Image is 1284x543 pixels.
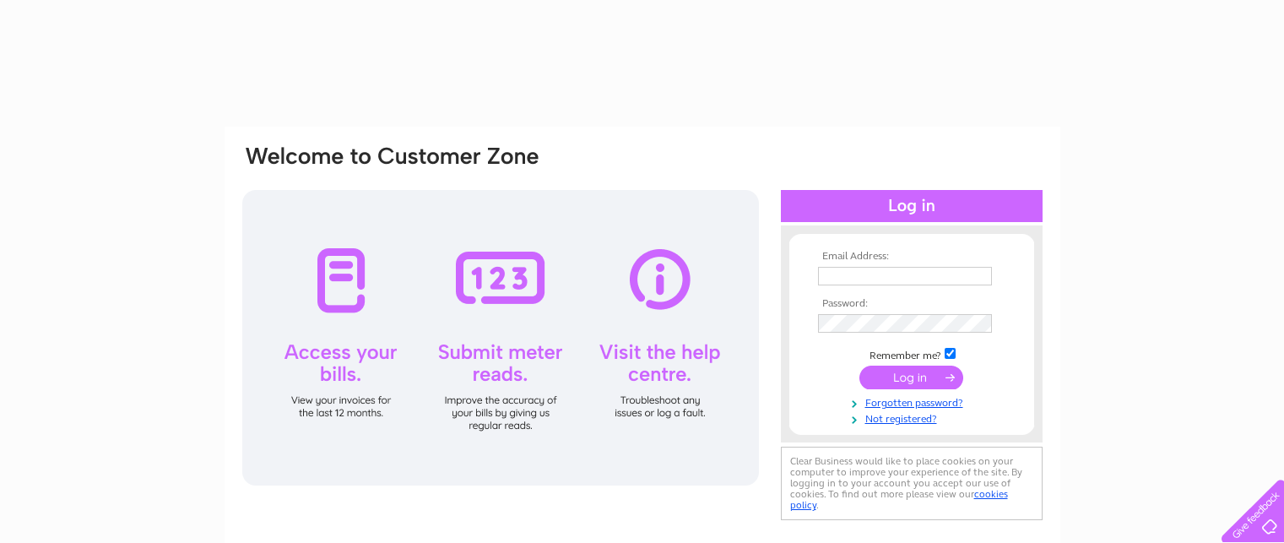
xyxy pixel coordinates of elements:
[859,366,963,389] input: Submit
[814,251,1010,263] th: Email Address:
[790,488,1008,511] a: cookies policy
[972,269,985,283] img: npw-badge-icon-locked.svg
[818,410,1010,426] a: Not registered?
[814,345,1010,362] td: Remember me?
[814,298,1010,310] th: Password:
[781,447,1043,520] div: Clear Business would like to place cookies on your computer to improve your experience of the sit...
[818,394,1010,410] a: Forgotten password?
[972,317,985,330] img: npw-badge-icon-locked.svg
